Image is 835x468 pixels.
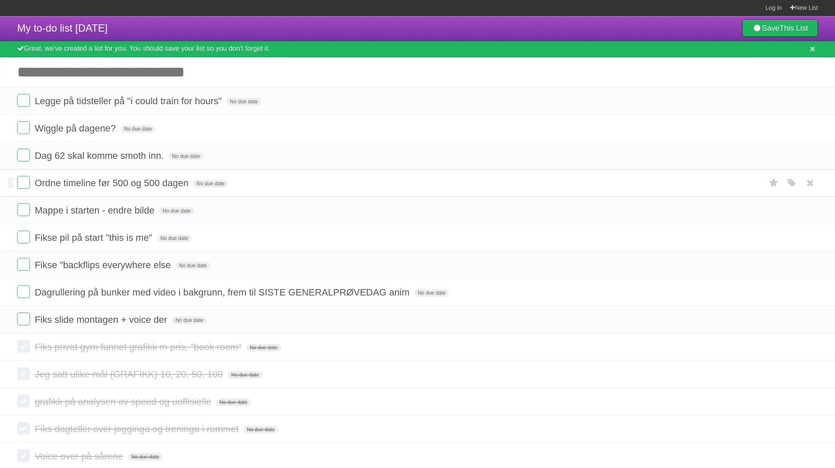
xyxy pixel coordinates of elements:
label: Done [17,149,30,161]
label: Star task [766,176,782,190]
label: Done [17,285,30,298]
span: No due date [227,371,262,379]
label: Done [17,340,30,353]
span: No due date [246,344,281,351]
span: Fiks privat gym funnet grafikk m pris, "book room" [35,342,244,352]
span: No due date [216,398,251,406]
span: Mappe i starten - endre bilde [35,205,156,216]
label: Done [17,121,30,134]
label: Done [17,367,30,380]
span: No due date [227,98,261,105]
span: Ordne timeline før 500 og 500 dagen [35,178,191,188]
span: No due date [128,453,162,461]
span: No due date [193,180,228,187]
span: Fiks dagteller over jogginga og treninga i rommet [35,424,241,434]
span: No due date [159,207,194,215]
label: Done [17,203,30,216]
label: Done [17,258,30,271]
span: Fiks slide montagen + voice der [35,314,169,325]
label: Done [17,395,30,407]
span: No due date [176,262,210,269]
label: Done [17,313,30,325]
span: Dagrullering på bunker med video i bakgrunn, frem til SISTE GENERALPRØVEDAG anim [35,287,412,298]
span: Voice over på sårene [35,451,125,462]
span: Dag 62 skal komme smoth inn. [35,150,166,161]
span: grafikk på analysen av speed og uoffisielle [35,396,213,407]
span: No due date [121,125,155,133]
span: No due date [168,152,203,160]
span: Legge på tidsteller på "i could train for hours" [35,96,224,106]
label: Done [17,231,30,243]
span: My to-do list [DATE] [17,22,108,34]
span: Wiggle på dagene? [35,123,118,134]
span: No due date [172,316,207,324]
label: Done [17,422,30,435]
span: Fikse "backflips everywhere else [35,260,173,270]
b: This List [779,24,808,32]
span: Jeg satt ulike mål (GRAFIKK) 10, 20, 50, 100 [35,369,225,380]
span: No due date [414,289,449,297]
label: Done [17,449,30,462]
label: Done [17,176,30,189]
label: Done [17,94,30,107]
span: No due date [157,234,192,242]
span: No due date [243,426,278,433]
a: SaveThis List [742,20,818,37]
span: Fikse pil på start "this is me" [35,232,154,243]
